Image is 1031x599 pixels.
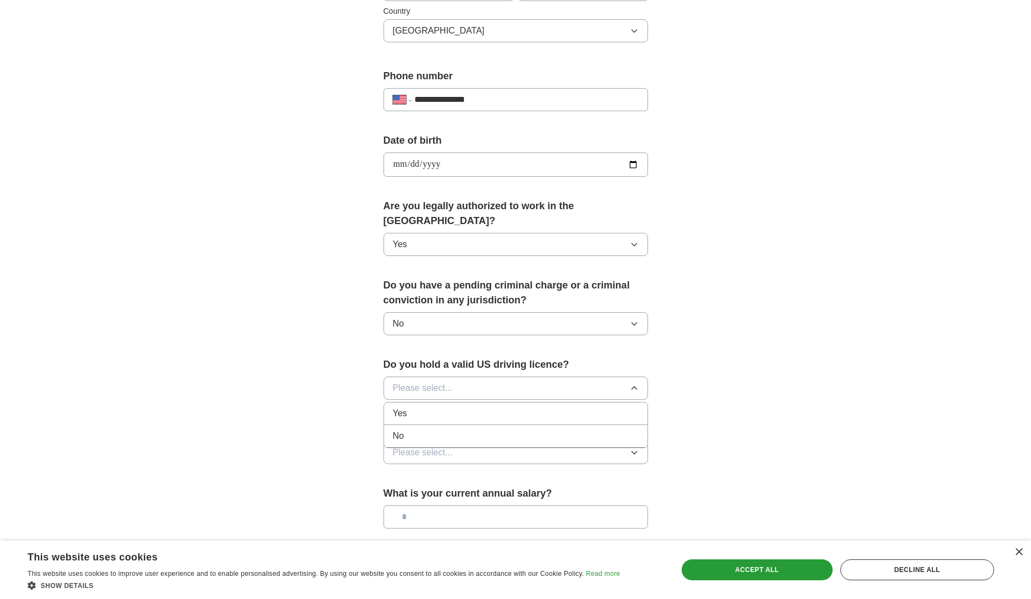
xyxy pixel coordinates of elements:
div: Accept all [682,559,833,580]
label: Phone number [384,69,648,84]
button: [GEOGRAPHIC_DATA] [384,19,648,42]
button: Please select... [384,441,648,464]
button: Please select... [384,377,648,400]
label: What is your current annual salary? [384,486,648,501]
div: Show details [28,580,620,591]
label: Country [384,6,648,17]
label: Date of birth [384,133,648,148]
a: Read more, opens a new window [586,570,620,578]
label: Are you legally authorized to work in the [GEOGRAPHIC_DATA]? [384,199,648,228]
span: Yes [393,407,407,420]
span: Please select... [393,382,453,395]
div: Decline all [840,559,994,580]
label: Do you have a pending criminal charge or a criminal conviction in any jurisdiction? [384,278,648,308]
span: No [393,429,404,443]
label: Do you hold a valid US driving licence? [384,357,648,372]
button: No [384,312,648,335]
span: Show details [41,582,94,590]
div: Close [1014,548,1023,557]
span: [GEOGRAPHIC_DATA] [393,24,485,37]
span: Please select... [393,446,453,459]
span: No [393,317,404,330]
span: This website uses cookies to improve user experience and to enable personalised advertising. By u... [28,570,584,578]
span: Yes [393,238,407,251]
button: Yes [384,233,648,256]
div: This website uses cookies [28,547,592,564]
